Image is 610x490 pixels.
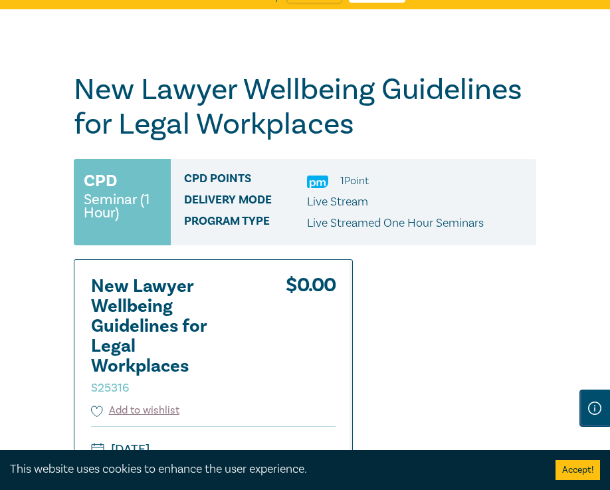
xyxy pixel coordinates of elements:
h3: CPD [84,169,117,193]
button: Add to wishlist [91,403,179,418]
span: Delivery Mode [184,193,307,211]
span: CPD Points [184,172,307,189]
img: Information Icon [588,402,601,415]
p: Live Streamed One Hour Seminars [307,215,484,232]
img: Practice Management & Business Skills [307,176,328,188]
div: This website uses cookies to enhance the user experience. [10,461,536,478]
li: 1 Point [340,172,369,189]
div: $ 0.00 [286,277,336,403]
h2: New Lawyer Wellbeing Guidelines for Legal Workplaces [91,277,237,396]
small: [DATE] [91,439,336,460]
button: Accept cookies [556,460,600,480]
h1: New Lawyer Wellbeing Guidelines for Legal Workplaces [74,72,536,142]
small: S25316 [91,380,129,396]
span: Program type [184,215,307,232]
span: Live Stream [307,194,368,209]
small: Seminar (1 Hour) [84,193,161,219]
